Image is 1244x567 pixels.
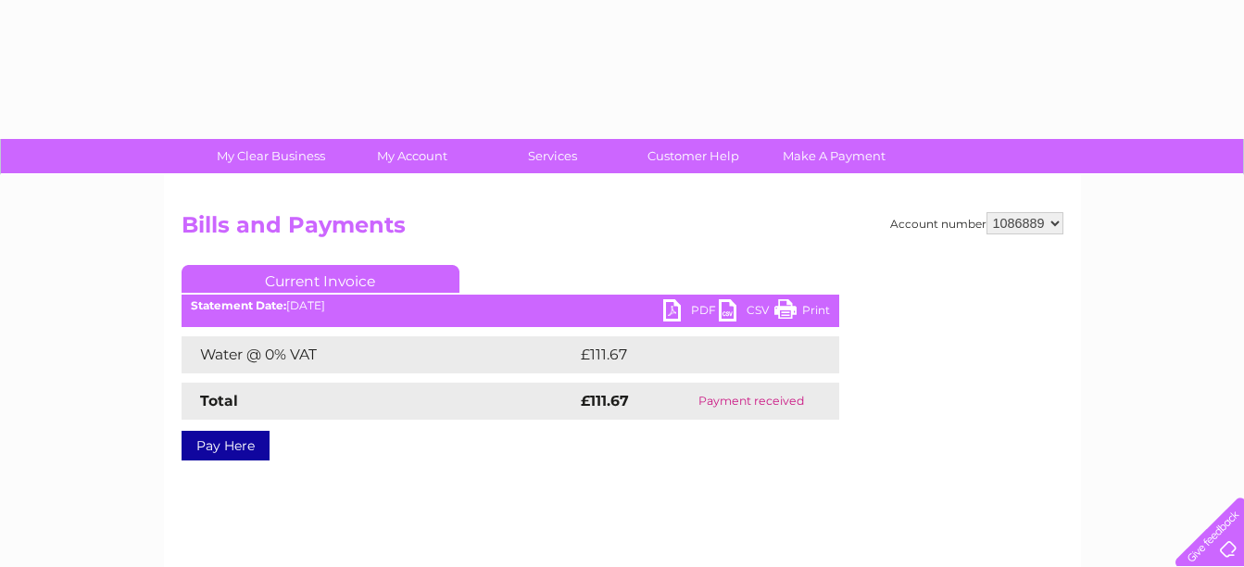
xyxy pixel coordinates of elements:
[663,299,719,326] a: PDF
[182,299,839,312] div: [DATE]
[335,139,488,173] a: My Account
[182,336,576,373] td: Water @ 0% VAT
[195,139,347,173] a: My Clear Business
[719,299,774,326] a: CSV
[200,392,238,409] strong: Total
[182,212,1063,247] h2: Bills and Payments
[576,336,801,373] td: £111.67
[182,431,270,460] a: Pay Here
[617,139,770,173] a: Customer Help
[774,299,830,326] a: Print
[663,383,838,420] td: Payment received
[476,139,629,173] a: Services
[182,265,459,293] a: Current Invoice
[890,212,1063,234] div: Account number
[758,139,911,173] a: Make A Payment
[581,392,629,409] strong: £111.67
[191,298,286,312] b: Statement Date:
